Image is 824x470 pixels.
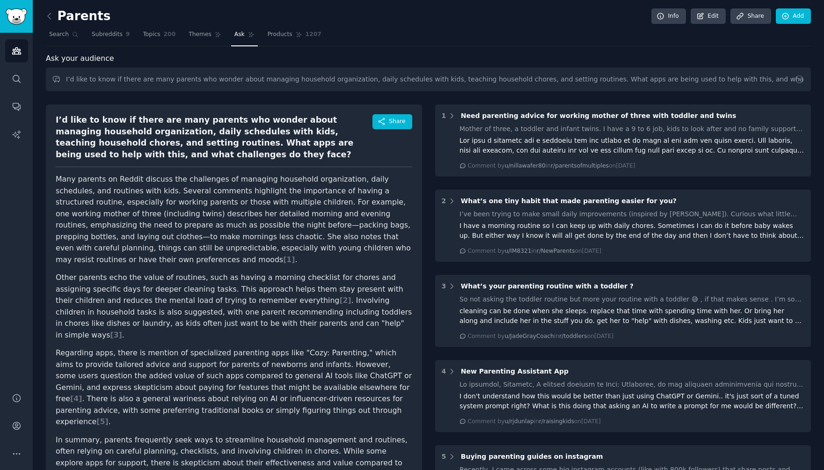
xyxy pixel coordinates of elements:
div: Comment by in on [DATE] [468,162,635,170]
a: Ask [231,27,258,46]
span: Ask your audience [46,53,114,65]
span: New Parenting Assistant App [461,367,569,375]
div: cleaning can be done when she sleeps. replace that time with spending time with her. Or bring her... [459,306,804,326]
span: Products [268,30,292,39]
div: I’d like to know if there are many parents who wonder about managing household organization, dail... [56,114,372,160]
a: Subreddits9 [88,27,133,46]
span: r/raisingkids [539,418,574,425]
div: 3 [442,281,446,291]
span: Search [49,30,69,39]
h2: Parents [46,9,110,24]
div: Lo ipsumdol, Sitametc, A elitsed doeiusm te Inci: Utlaboree, do mag aliquaen adminimvenia qui nos... [459,380,804,389]
input: Ask this audience a question... [46,67,811,91]
div: Lor ipsu d sitametc adi e seddoeiu tem inc utlabo et do magn al eni adm ven quisn exerci. Ull lab... [459,136,804,155]
a: Edit [691,8,726,24]
button: Share [372,114,412,129]
a: Share [730,8,771,24]
a: Themes [185,27,225,46]
a: Add [776,8,811,24]
div: Mother of three, a toddler and infant twins. I have a 9 to 6 job, kids to look after and no famil... [459,124,804,134]
span: 9 [126,30,130,39]
span: Share [389,117,405,126]
div: 5 [442,452,446,462]
a: Info [651,8,686,24]
span: Topics [143,30,160,39]
p: Regarding apps, there is mention of specialized parenting apps like "Cozy: Parenting," which aims... [56,347,412,428]
span: Ask [234,30,245,39]
span: u/nillawafer80 [504,162,545,169]
span: 1207 [306,30,321,39]
span: [ 5 ] [96,417,108,426]
span: Need parenting advice for working mother of three with toddler and twins [461,112,736,119]
span: r/parentsofmultiples [551,162,609,169]
a: Products1207 [264,27,325,46]
a: Topics200 [139,27,179,46]
span: Buying parenting guides on instagram [461,453,603,460]
div: I have a morning routine so I can keep up with daily chores. Sometimes I can do it before baby wa... [459,221,804,241]
a: Search [46,27,82,46]
img: GummySearch logo [6,8,27,25]
span: [ 2 ] [339,296,351,305]
span: u/rjdunlap [504,418,533,425]
div: So not asking the toddler routine but more your routine with a toddler 😅 , if that makes sense . ... [459,294,804,304]
div: I’ve been trying to make small daily improvements (inspired by [PERSON_NAME]). Curious what littl... [459,209,804,219]
span: u/IM8321 [504,248,531,254]
span: What’s one tiny habit that made parenting easier for you? [461,197,677,205]
span: [ 4 ] [70,394,82,403]
p: Many parents on Reddit discuss the challenges of managing household organization, daily schedules... [56,174,412,265]
div: 2 [442,196,446,206]
span: [ 1 ] [283,255,295,264]
div: 1 [442,111,446,121]
div: Comment by in on [DATE] [468,332,614,341]
div: Comment by in on [DATE] [468,247,602,256]
span: Subreddits [92,30,123,39]
div: Comment by in on [DATE] [468,418,601,426]
span: [ 3 ] [110,330,122,339]
span: r/NewParents [537,248,575,254]
span: Themes [189,30,211,39]
span: What’s your parenting routine with a toddler ? [461,282,634,290]
p: Other parents echo the value of routines, such as having a morning checklist for chores and assig... [56,272,412,341]
span: u/JadeGrayCoach [504,333,554,339]
span: r/toddlers [559,333,587,339]
div: 4 [442,367,446,376]
span: 200 [164,30,176,39]
div: I don't understand how this would be better than just using ChatGPT or Gemini.. it's just sort of... [459,391,804,411]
